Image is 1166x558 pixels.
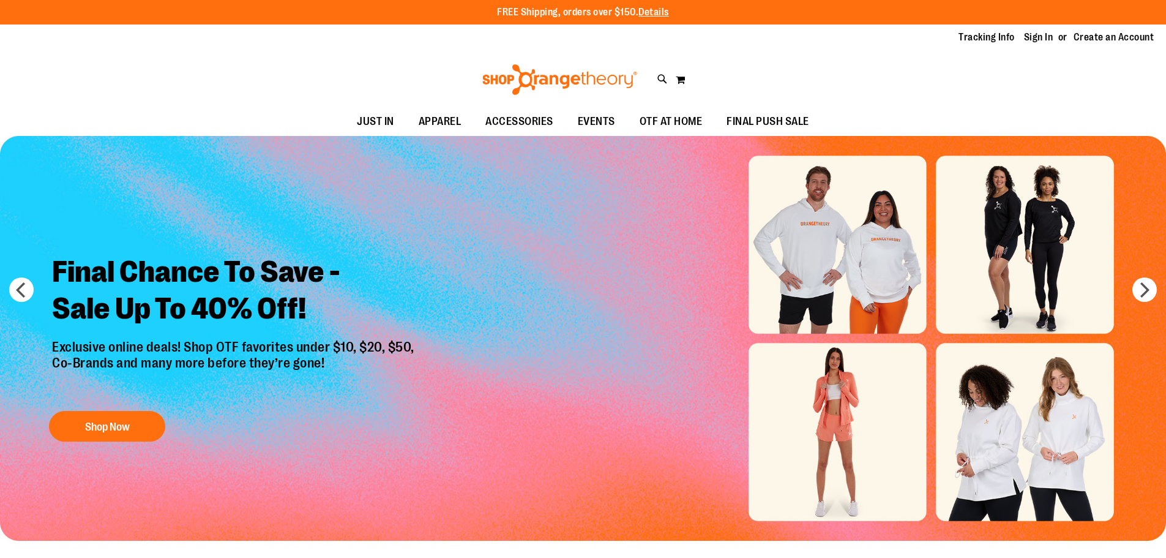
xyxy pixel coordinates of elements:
a: Final Chance To Save -Sale Up To 40% Off! Exclusive online deals! Shop OTF favorites under $10, $... [43,244,427,448]
a: FINAL PUSH SALE [714,108,821,136]
span: OTF AT HOME [640,108,703,135]
a: Create an Account [1074,31,1154,44]
p: Exclusive online deals! Shop OTF favorites under $10, $20, $50, Co-Brands and many more before th... [43,339,427,399]
span: ACCESSORIES [485,108,553,135]
button: Shop Now [49,411,165,442]
a: Details [638,7,669,18]
a: ACCESSORIES [473,108,566,136]
span: JUST IN [357,108,394,135]
button: prev [9,277,34,302]
h2: Final Chance To Save - Sale Up To 40% Off! [43,244,427,339]
a: EVENTS [566,108,627,136]
a: OTF AT HOME [627,108,715,136]
a: JUST IN [345,108,406,136]
span: EVENTS [578,108,615,135]
span: FINAL PUSH SALE [727,108,809,135]
a: Sign In [1024,31,1053,44]
a: APPAREL [406,108,474,136]
a: Tracking Info [959,31,1015,44]
p: FREE Shipping, orders over $150. [497,6,669,20]
img: Shop Orangetheory [480,64,639,95]
span: APPAREL [419,108,462,135]
button: next [1132,277,1157,302]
